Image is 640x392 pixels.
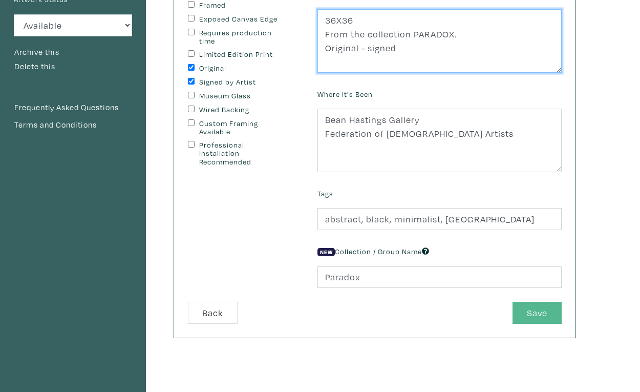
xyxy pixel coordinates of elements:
input: Ex. abstracts, blue, minimalist, people, animals, bright, etc. [317,208,562,230]
label: Requires production time [199,29,285,46]
button: Save [513,302,562,324]
label: Custom Framing Available [199,119,285,136]
label: Museum Glass [199,92,285,100]
label: Wired Backing [199,106,285,114]
button: Back [188,302,238,324]
button: Delete this [14,60,56,73]
label: Limited Edition Print [199,50,285,59]
a: Terms and Conditions [14,118,132,132]
a: Frequently Asked Questions [14,101,132,114]
label: Original [199,64,285,73]
textarea: 36X36 [317,9,562,73]
label: Framed [199,1,285,10]
label: Where It's Been [317,89,373,100]
input: Ex. 202X, Landscape Collection, etc. [317,266,562,288]
button: Archive this [14,46,60,59]
label: Signed by Artist [199,78,285,87]
label: Tags [317,188,333,199]
label: Exposed Canvas Edge [199,15,285,24]
label: Collection / Group Name [317,246,429,257]
span: New [317,248,335,256]
textarea: Bean Hastings Gallery Federation of [DEMOGRAPHIC_DATA] Artists [317,109,562,172]
label: Professional Installation Recommended [199,141,285,167]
